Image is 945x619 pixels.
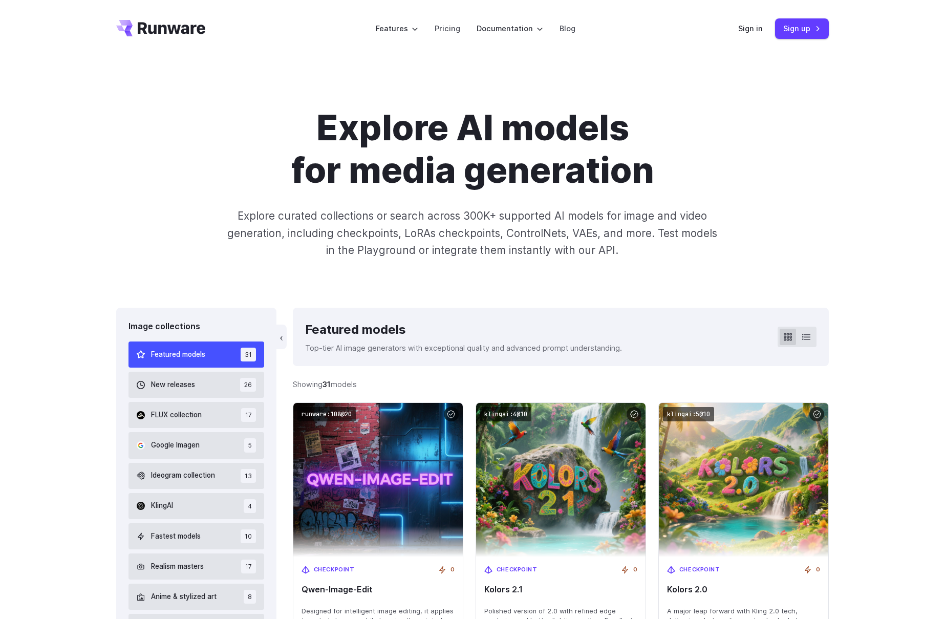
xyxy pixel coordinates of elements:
code: runware:108@20 [297,407,356,422]
a: Pricing [435,23,460,34]
div: Image collections [128,320,264,333]
span: 26 [240,378,256,392]
button: Ideogram collection 13 [128,463,264,489]
label: Features [376,23,418,34]
span: Google Imagen [151,440,200,451]
span: Featured models [151,349,205,360]
code: klingai:5@10 [663,407,714,422]
span: 0 [450,565,455,574]
button: New releases 26 [128,372,264,398]
button: FLUX collection 17 [128,402,264,428]
span: Qwen‑Image‑Edit [302,585,455,594]
span: Anime & stylized art [151,591,217,603]
a: Sign up [775,18,829,38]
span: 13 [241,469,256,483]
a: Blog [560,23,575,34]
span: 0 [816,565,820,574]
span: FLUX collection [151,410,202,421]
span: New releases [151,379,195,391]
span: Checkpoint [314,565,355,574]
span: 5 [244,438,256,452]
button: Anime & stylized art 8 [128,584,264,610]
span: Fastest models [151,531,201,542]
div: Showing models [293,378,357,390]
span: Kolors 2.1 [484,585,637,594]
span: 31 [241,348,256,361]
button: Realism masters 17 [128,553,264,580]
button: Featured models 31 [128,341,264,368]
button: KlingAI 4 [128,493,264,519]
span: 17 [241,560,256,573]
p: Top-tier AI image generators with exceptional quality and advanced prompt understanding. [305,342,622,354]
span: 4 [244,499,256,513]
a: Go to / [116,20,205,36]
img: Qwen‑Image‑Edit [293,403,463,557]
button: Google Imagen 5 [128,432,264,458]
span: 8 [244,590,256,604]
button: Fastest models 10 [128,523,264,549]
img: Kolors 2.1 [476,403,646,557]
img: Kolors 2.0 [659,403,828,557]
button: ‹ [276,325,287,349]
p: Explore curated collections or search across 300K+ supported AI models for image and video genera... [223,207,722,259]
div: Featured models [305,320,622,339]
code: klingai:4@10 [480,407,531,422]
a: Sign in [738,23,763,34]
span: Ideogram collection [151,470,215,481]
span: 0 [633,565,637,574]
span: Checkpoint [679,565,720,574]
span: Checkpoint [497,565,538,574]
span: KlingAI [151,500,173,511]
span: 10 [241,529,256,543]
h1: Explore AI models for media generation [187,106,758,191]
span: 17 [241,408,256,422]
span: Realism masters [151,561,204,572]
span: Kolors 2.0 [667,585,820,594]
label: Documentation [477,23,543,34]
strong: 31 [323,380,331,389]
